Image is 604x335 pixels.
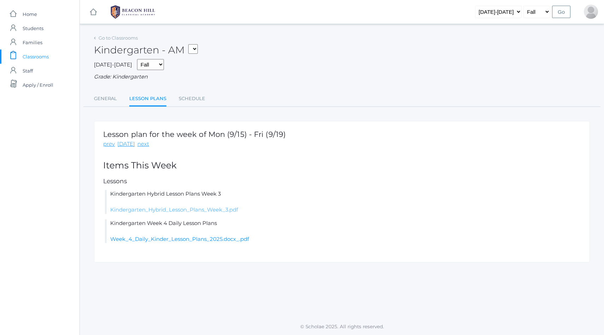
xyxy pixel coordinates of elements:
[584,5,598,19] div: Kim Judy
[552,6,570,18] input: Go
[23,50,49,64] span: Classrooms
[106,3,159,21] img: BHCALogos-05-308ed15e86a5a0abce9b8dd61676a3503ac9727e845dece92d48e8588c001991.png
[105,219,581,243] li: Kindergarten Week 4 Daily Lesson Plans
[94,92,117,106] a: General
[103,140,115,148] a: prev
[103,130,286,138] h1: Lesson plan for the week of Mon (9/15) - Fri (9/19)
[23,21,43,35] span: Students
[23,7,37,21] span: Home
[103,161,581,171] h2: Items This Week
[94,61,132,68] span: [DATE]-[DATE]
[23,35,42,50] span: Families
[23,64,33,78] span: Staff
[129,92,166,107] a: Lesson Plans
[110,206,238,213] a: Kindergarten_Hybrid_Lesson_Plans_Week_3.pdf
[103,178,581,185] h5: Lessons
[137,140,149,148] a: next
[105,190,581,214] li: Kindergarten Hybrid Lesson Plans Week 3
[94,73,590,81] div: Grade: Kindergarten
[110,236,249,242] a: Week_4_Daily_Kinder_Lesson_Plans_2025.docx_.pdf
[99,35,138,41] a: Go to Classrooms
[179,92,205,106] a: Schedule
[80,323,604,330] p: © Scholae 2025. All rights reserved.
[94,45,198,56] h2: Kindergarten - AM
[117,140,135,148] a: [DATE]
[23,78,53,92] span: Apply / Enroll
